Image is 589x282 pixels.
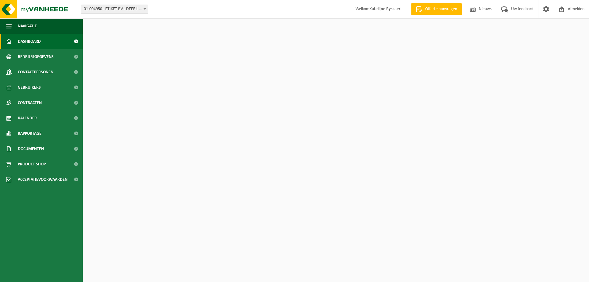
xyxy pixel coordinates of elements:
strong: Katelijne Ryssaert [369,7,402,11]
span: Gebruikers [18,80,41,95]
span: Acceptatievoorwaarden [18,172,67,187]
span: Offerte aanvragen [424,6,459,12]
span: Contactpersonen [18,64,53,80]
a: Offerte aanvragen [411,3,462,15]
span: Rapportage [18,126,41,141]
span: Bedrijfsgegevens [18,49,54,64]
span: Dashboard [18,34,41,49]
span: 01-004950 - ETIKET BV - DEERLIJK [81,5,148,14]
span: Navigatie [18,18,37,34]
span: Product Shop [18,156,46,172]
span: Contracten [18,95,42,110]
span: Documenten [18,141,44,156]
span: 01-004950 - ETIKET BV - DEERLIJK [81,5,148,14]
span: Kalender [18,110,37,126]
